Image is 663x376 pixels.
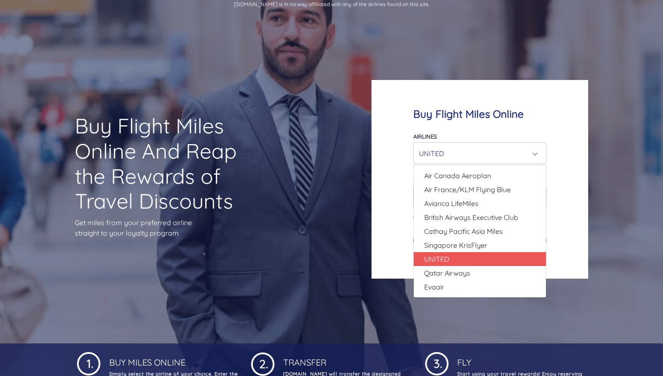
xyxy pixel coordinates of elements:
[281,350,412,368] h4: Transfer
[77,350,100,376] img: 1
[413,142,546,164] button: UNITED
[424,226,503,236] span: Cathay Pacific Asia Miles
[455,350,586,368] h4: Fly
[413,108,546,120] h4: Buy Flight Miles Online
[75,113,257,213] h1: Buy Flight Miles Online And Reap the Rewards of Travel Discounts
[424,170,491,181] span: Air Canada Aeroplan
[424,268,470,278] span: Qatar Airways
[424,254,449,264] span: UNITED
[419,145,536,162] div: UNITED
[413,133,437,140] label: Airlines
[424,282,444,292] span: Evaair
[251,350,275,376] img: 1
[425,350,449,376] img: 1
[424,240,487,250] span: Singapore KrisFlyer
[424,184,511,195] span: Air France/KLM Flying Blue
[424,198,479,209] span: Avianca LifeMiles
[424,212,518,223] span: British Airways Executive Club
[107,350,238,368] h4: Buy Miles Online
[75,217,257,238] p: Get miles from your preferred airline straight to your loyalty program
